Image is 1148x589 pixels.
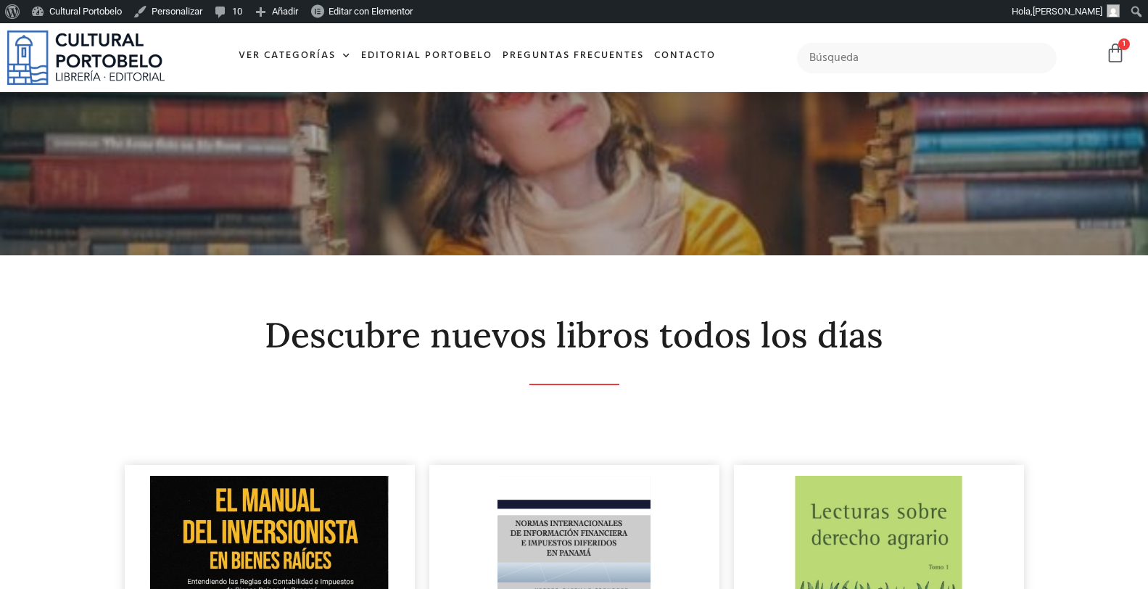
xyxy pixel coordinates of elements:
[1033,6,1102,17] span: [PERSON_NAME]
[649,41,721,72] a: Contacto
[797,43,1057,73] input: Búsqueda
[125,316,1024,355] h2: Descubre nuevos libros todos los días
[356,41,497,72] a: Editorial Portobelo
[329,6,413,17] span: Editar con Elementor
[234,41,356,72] a: Ver Categorías
[1105,43,1126,64] a: 1
[1118,38,1130,50] span: 1
[497,41,649,72] a: Preguntas frecuentes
